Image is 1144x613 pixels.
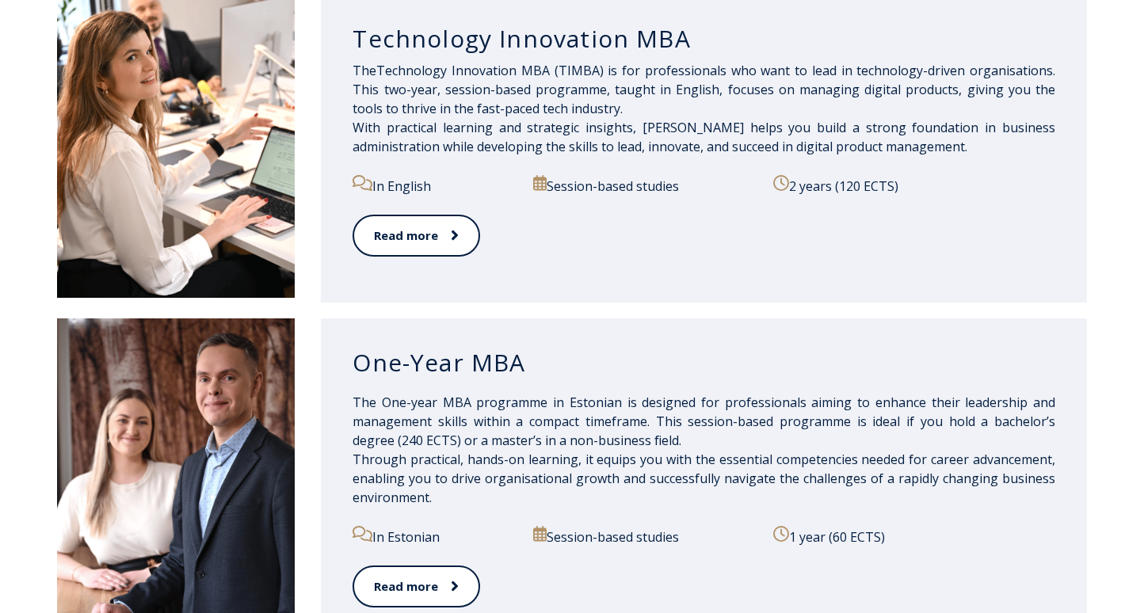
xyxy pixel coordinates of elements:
[376,62,684,79] span: Technology Innovation M
[353,526,515,546] p: In Estonian
[353,175,515,196] p: In English
[773,526,1055,546] p: 1 year (60 ECTS)
[533,175,755,196] p: Session-based studies
[533,526,755,546] p: Session-based studies
[353,348,1055,378] h3: One-Year MBA
[773,175,1055,196] p: 2 years (120 ECTS)
[533,62,684,79] span: BA (TIMBA) is for profes
[353,62,1055,117] span: sionals who want to lead in technology-driven organisations. This two-year, session-based program...
[353,215,480,257] a: Read more
[353,62,376,79] span: The
[353,565,480,607] a: Read more
[353,393,1055,507] p: The One-year MBA programme in Estonian is designed for professionals aiming to enhance their lead...
[353,119,1055,155] span: With practical learning and strategic insights, [PERSON_NAME] helps you build a strong foundation...
[353,24,1055,54] h3: Technology Innovation MBA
